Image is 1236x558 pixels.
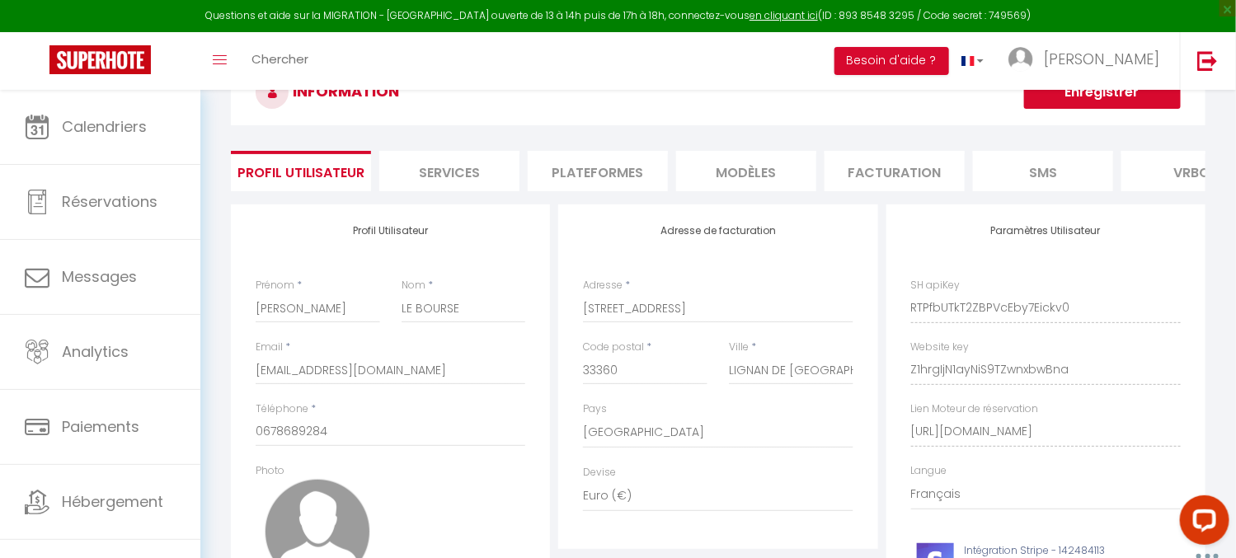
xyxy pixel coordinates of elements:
img: ... [1008,47,1033,72]
li: MODÈLES [676,151,816,191]
label: Photo [256,463,284,479]
li: Profil Utilisateur [231,151,371,191]
span: Hébergement [62,491,163,512]
li: Services [379,151,519,191]
h4: Profil Utilisateur [256,225,525,237]
label: Adresse [583,278,623,293]
label: Nom [402,278,425,293]
label: Prénom [256,278,294,293]
span: Analytics [62,341,129,362]
li: Plateformes [528,151,668,191]
label: Langue [911,463,947,479]
label: SH apiKey [911,278,961,293]
li: Facturation [825,151,965,191]
img: logout [1197,50,1218,71]
iframe: LiveChat chat widget [1167,489,1236,558]
label: Website key [911,340,970,355]
label: Devise [583,465,616,481]
h3: INFORMATION [231,59,1205,125]
li: SMS [973,151,1113,191]
label: Email [256,340,283,355]
a: ... [PERSON_NAME] [996,32,1180,90]
a: en cliquant ici [750,8,818,22]
button: Enregistrer [1024,76,1181,109]
span: Paiements [62,416,139,437]
label: Pays [583,401,607,417]
h4: Adresse de facturation [583,225,853,237]
label: Lien Moteur de réservation [911,401,1039,417]
button: Besoin d'aide ? [834,47,949,75]
h4: Paramètres Utilisateur [911,225,1181,237]
label: Code postal [583,340,644,355]
label: Ville [729,340,749,355]
label: Téléphone [256,401,308,417]
span: Calendriers [62,116,147,137]
span: [PERSON_NAME] [1044,49,1159,69]
span: Messages [62,266,137,287]
a: Chercher [239,32,321,90]
span: Réservations [62,191,157,212]
img: Super Booking [49,45,151,74]
span: Chercher [251,50,308,68]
